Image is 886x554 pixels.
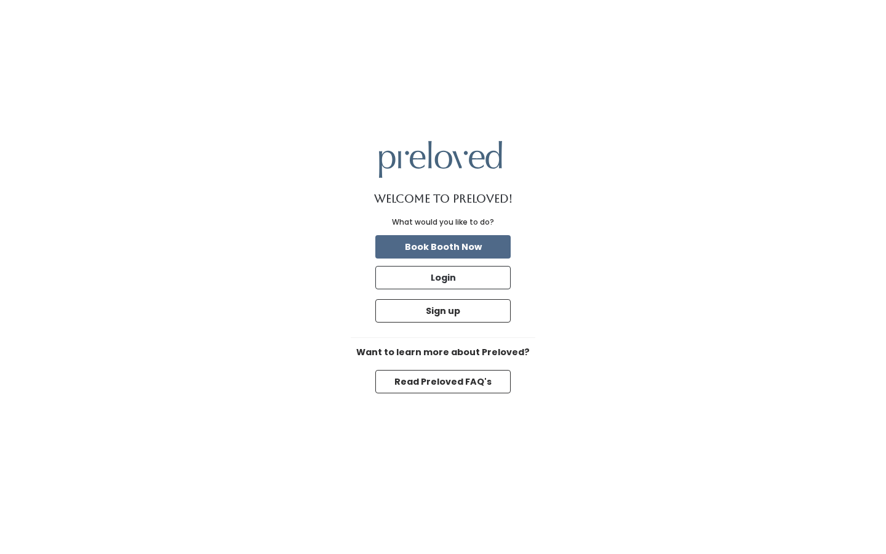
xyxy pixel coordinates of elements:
[351,348,535,358] h6: Want to learn more about Preloved?
[373,297,513,325] a: Sign up
[373,263,513,292] a: Login
[374,193,513,205] h1: Welcome to Preloved!
[379,141,502,177] img: preloved logo
[392,217,494,228] div: What would you like to do?
[375,299,511,323] button: Sign up
[375,235,511,259] button: Book Booth Now
[375,370,511,393] button: Read Preloved FAQ's
[375,266,511,289] button: Login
